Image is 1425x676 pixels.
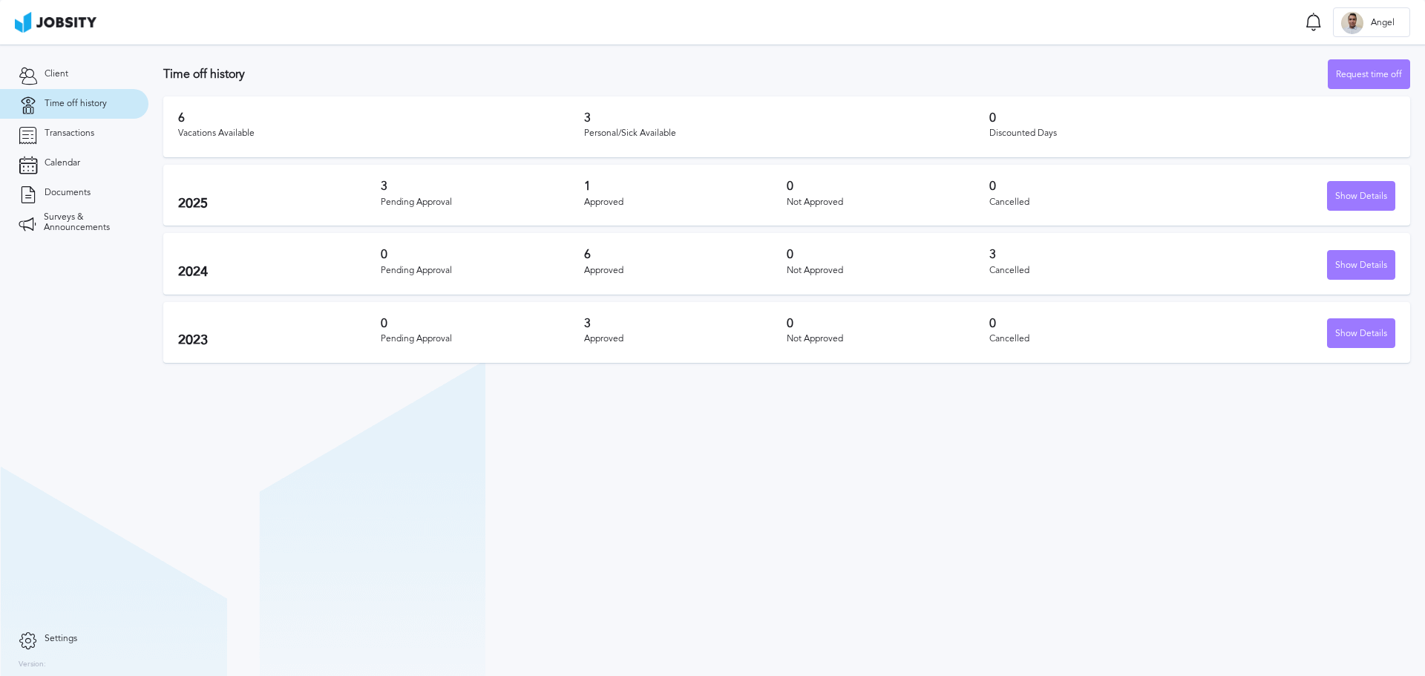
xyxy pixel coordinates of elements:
[1329,60,1409,90] div: Request time off
[178,332,381,348] h2: 2023
[381,334,583,344] div: Pending Approval
[178,128,584,139] div: Vacations Available
[178,196,381,211] h2: 2025
[178,111,584,125] h3: 6
[1327,181,1395,211] button: Show Details
[1328,319,1395,349] div: Show Details
[381,180,583,193] h3: 3
[1328,251,1395,280] div: Show Details
[1328,182,1395,211] div: Show Details
[1328,59,1410,89] button: Request time off
[584,334,787,344] div: Approved
[584,180,787,193] h3: 1
[44,212,130,233] span: Surveys & Announcements
[989,128,1395,139] div: Discounted Days
[989,180,1192,193] h3: 0
[45,158,80,168] span: Calendar
[787,334,989,344] div: Not Approved
[787,248,989,261] h3: 0
[45,99,107,109] span: Time off history
[989,317,1192,330] h3: 0
[163,68,1328,81] h3: Time off history
[584,128,990,139] div: Personal/Sick Available
[989,248,1192,261] h3: 3
[45,69,68,79] span: Client
[787,197,989,208] div: Not Approved
[178,264,381,280] h2: 2024
[989,334,1192,344] div: Cancelled
[989,266,1192,276] div: Cancelled
[584,317,787,330] h3: 3
[787,180,989,193] h3: 0
[19,660,46,669] label: Version:
[584,197,787,208] div: Approved
[1333,7,1410,37] button: AAngel
[1327,318,1395,348] button: Show Details
[15,12,96,33] img: ab4bad089aa723f57921c736e9817d99.png
[45,128,94,139] span: Transactions
[584,266,787,276] div: Approved
[1363,18,1402,28] span: Angel
[45,188,91,198] span: Documents
[584,248,787,261] h3: 6
[45,634,77,644] span: Settings
[787,266,989,276] div: Not Approved
[381,197,583,208] div: Pending Approval
[381,248,583,261] h3: 0
[989,111,1395,125] h3: 0
[584,111,990,125] h3: 3
[1327,250,1395,280] button: Show Details
[1341,12,1363,34] div: A
[989,197,1192,208] div: Cancelled
[381,266,583,276] div: Pending Approval
[787,317,989,330] h3: 0
[381,317,583,330] h3: 0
